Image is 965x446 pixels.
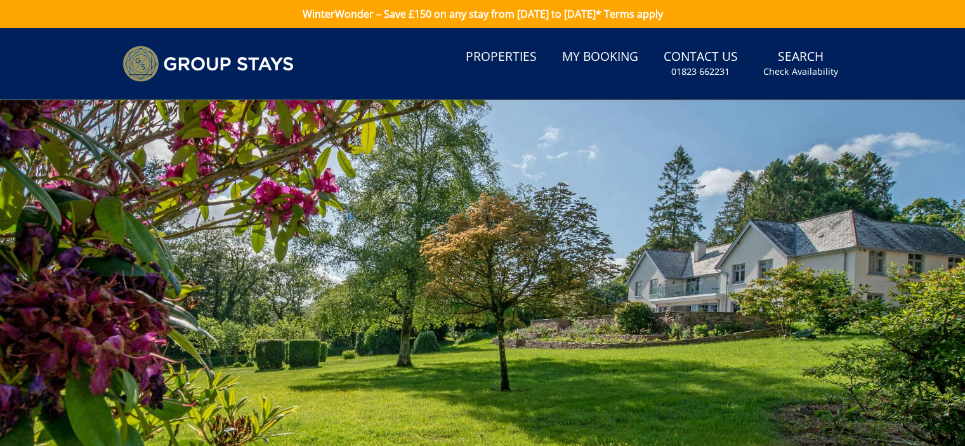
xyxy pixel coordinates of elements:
[763,65,838,78] small: Check Availability
[671,65,730,78] small: 01823 662231
[659,43,743,84] a: Contact Us01823 662231
[461,43,542,72] a: Properties
[557,43,643,72] a: My Booking
[758,43,843,84] a: SearchCheck Availability
[122,46,294,82] img: Group Stays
